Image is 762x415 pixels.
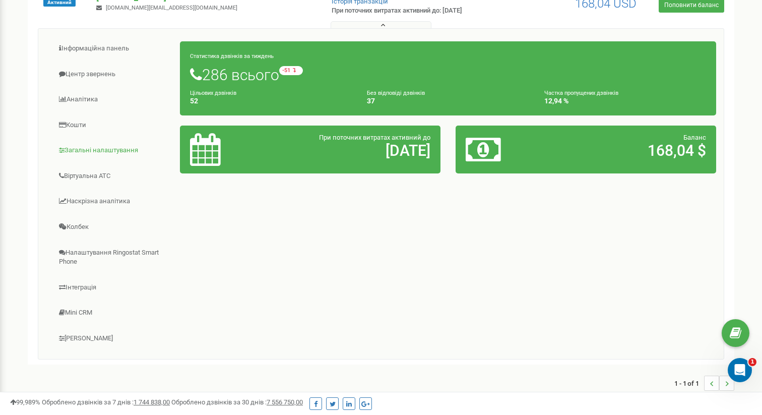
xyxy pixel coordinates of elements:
a: Інтеграція [46,275,180,300]
h1: 286 всього [190,66,706,83]
a: Інформаційна панель [46,36,180,61]
a: Колбек [46,215,180,240]
p: При поточних витратах активний до: [DATE] [332,6,492,16]
small: Частка пропущених дзвінків [544,90,618,96]
small: Без відповіді дзвінків [367,90,425,96]
a: Налаштування Ringostat Smart Phone [46,241,180,274]
small: -51 [279,66,303,75]
span: 99,989% [10,398,40,406]
span: 1 [748,358,756,366]
u: 1 744 838,00 [134,398,170,406]
a: Загальні налаштування [46,138,180,163]
h4: 12,94 % [544,97,706,105]
small: Цільових дзвінків [190,90,236,96]
span: 1 - 1 of 1 [674,376,704,391]
a: Наскрізна аналітика [46,189,180,214]
small: Статистика дзвінків за тиждень [190,53,274,60]
u: 7 556 750,00 [267,398,303,406]
a: Mini CRM [46,301,180,325]
span: При поточних витратах активний до [319,134,430,141]
span: [DOMAIN_NAME][EMAIL_ADDRESS][DOMAIN_NAME] [106,5,237,11]
a: Кошти [46,113,180,138]
a: Віртуальна АТС [46,164,180,189]
nav: ... [674,366,734,401]
a: Центр звернень [46,62,180,87]
span: Оброблено дзвінків за 7 днів : [42,398,170,406]
span: Баланс [683,134,706,141]
iframe: Intercom live chat [728,358,752,382]
h2: 168,04 $ [551,142,706,159]
span: Оброблено дзвінків за 30 днів : [171,398,303,406]
h4: 37 [367,97,529,105]
h2: [DATE] [275,142,430,159]
a: [PERSON_NAME] [46,326,180,351]
a: Аналiтика [46,87,180,112]
h4: 52 [190,97,352,105]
